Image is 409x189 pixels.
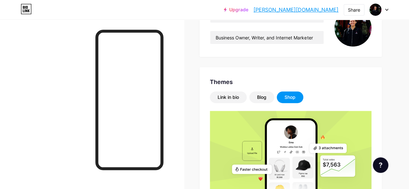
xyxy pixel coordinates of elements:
[210,31,324,44] input: Bio
[210,78,371,86] div: Themes
[334,9,371,47] img: sunaliagus
[257,94,266,100] div: Blog
[285,94,296,100] div: Shop
[369,4,382,16] img: sunaliagus
[218,94,239,100] div: Link in bio
[224,7,248,12] a: Upgrade
[253,6,339,14] a: [PERSON_NAME][DOMAIN_NAME]
[348,6,360,13] div: Share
